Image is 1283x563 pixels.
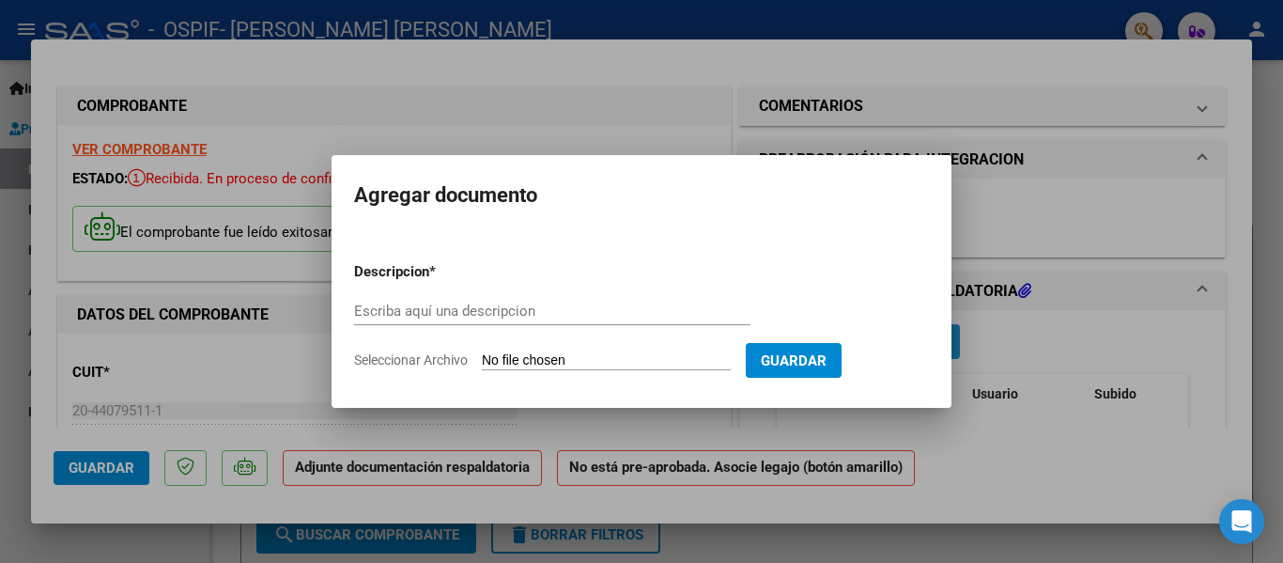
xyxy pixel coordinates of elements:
span: Seleccionar Archivo [354,352,468,368]
button: Guardar [746,343,842,378]
p: Descripcion [354,261,527,283]
span: Guardar [761,352,827,369]
div: Open Intercom Messenger [1219,499,1264,544]
h2: Agregar documento [354,178,929,213]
